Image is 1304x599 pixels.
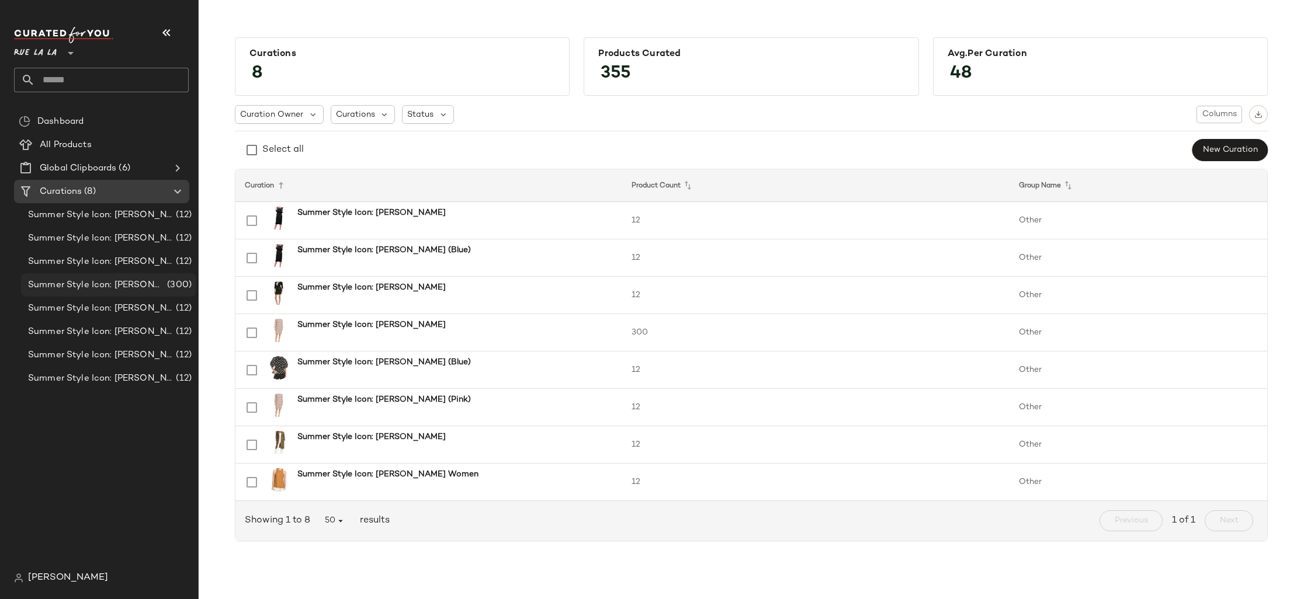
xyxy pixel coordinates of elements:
[174,255,192,269] span: (12)
[622,239,1009,277] td: 12
[28,571,108,585] span: [PERSON_NAME]
[1202,145,1258,155] span: New Curation
[1254,110,1263,119] img: svg%3e
[262,143,304,157] div: Select all
[1010,389,1268,426] td: Other
[1010,239,1268,277] td: Other
[297,468,478,480] b: Summer Style Icon: [PERSON_NAME] Women
[1010,169,1268,202] th: Group Name
[297,281,446,294] b: Summer Style Icon: [PERSON_NAME]
[297,244,471,256] b: Summer Style Icon: [PERSON_NAME] (Blue)
[116,162,130,175] span: (6)
[14,573,23,583] img: svg%3e
[174,302,192,315] span: (12)
[622,389,1009,426] td: 12
[1010,426,1268,464] td: Other
[355,514,390,528] span: results
[1197,106,1242,123] button: Columns
[174,208,192,222] span: (12)
[407,109,433,121] span: Status
[1192,139,1268,161] button: New Curation
[174,325,192,339] span: (12)
[28,302,174,315] span: Summer Style Icon: [PERSON_NAME] (Blue)
[267,281,290,305] img: 1050069791_RLLATH.jpg
[28,232,174,245] span: Summer Style Icon: [PERSON_NAME] (Blue)
[622,464,1009,501] td: 12
[28,349,174,362] span: Summer Style Icon: [PERSON_NAME]
[297,207,446,219] b: Summer Style Icon: [PERSON_NAME]
[938,53,984,95] span: 48
[249,48,555,60] div: Curations
[267,393,290,417] img: 1415352005_RLLATH.jpg
[622,169,1009,202] th: Product Count
[1010,202,1268,239] td: Other
[240,53,275,95] span: 8
[324,516,346,526] span: 50
[37,115,84,128] span: Dashboard
[622,426,1009,464] td: 12
[240,109,303,121] span: Curation Owner
[174,232,192,245] span: (12)
[14,27,113,43] img: cfy_white_logo.C9jOOHJF.svg
[40,138,92,152] span: All Products
[28,278,165,292] span: Summer Style Icon: [PERSON_NAME]
[948,48,1253,60] div: Avg.per Curation
[297,319,446,331] b: Summer Style Icon: [PERSON_NAME]
[589,53,643,95] span: 355
[315,510,355,531] button: 50
[622,351,1009,389] td: 12
[267,468,290,492] img: 1415299110_RLLATH.jpg
[245,514,315,528] span: Showing 1 to 8
[40,185,82,198] span: Curations
[622,202,1009,239] td: 12
[297,356,471,368] b: Summer Style Icon: [PERSON_NAME] (Blue)
[267,207,290,230] img: 1452189116_RLLATH.jpg
[235,169,622,202] th: Curation
[40,162,116,175] span: Global Clipboards
[297,393,471,406] b: Summer Style Icon: [PERSON_NAME] (Pink)
[28,255,174,269] span: Summer Style Icon: [PERSON_NAME]
[297,431,446,443] b: Summer Style Icon: [PERSON_NAME]
[19,116,30,127] img: svg%3e
[1010,464,1268,501] td: Other
[1010,277,1268,314] td: Other
[598,48,904,60] div: Products Curated
[174,372,192,385] span: (12)
[28,372,174,385] span: Summer Style Icon: [PERSON_NAME] Women
[1010,314,1268,351] td: Other
[267,356,290,379] img: 1411595616_RLLATH.jpg
[1172,514,1195,528] span: 1 of 1
[1202,110,1237,119] span: Columns
[267,319,290,342] img: 1415352005_RLLATH.jpg
[267,244,290,267] img: 1452189116_RLLATH.jpg
[622,277,1009,314] td: 12
[28,325,174,339] span: Summer Style Icon: [PERSON_NAME] (Pink)
[28,208,174,222] span: Summer Style Icon: [PERSON_NAME]
[82,185,95,198] span: (8)
[622,314,1009,351] td: 300
[267,431,290,454] img: 1415365269_RLLATH.jpg
[14,40,57,61] span: Rue La La
[1010,351,1268,389] td: Other
[165,278,192,292] span: (300)
[336,109,375,121] span: Curations
[174,349,192,362] span: (12)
